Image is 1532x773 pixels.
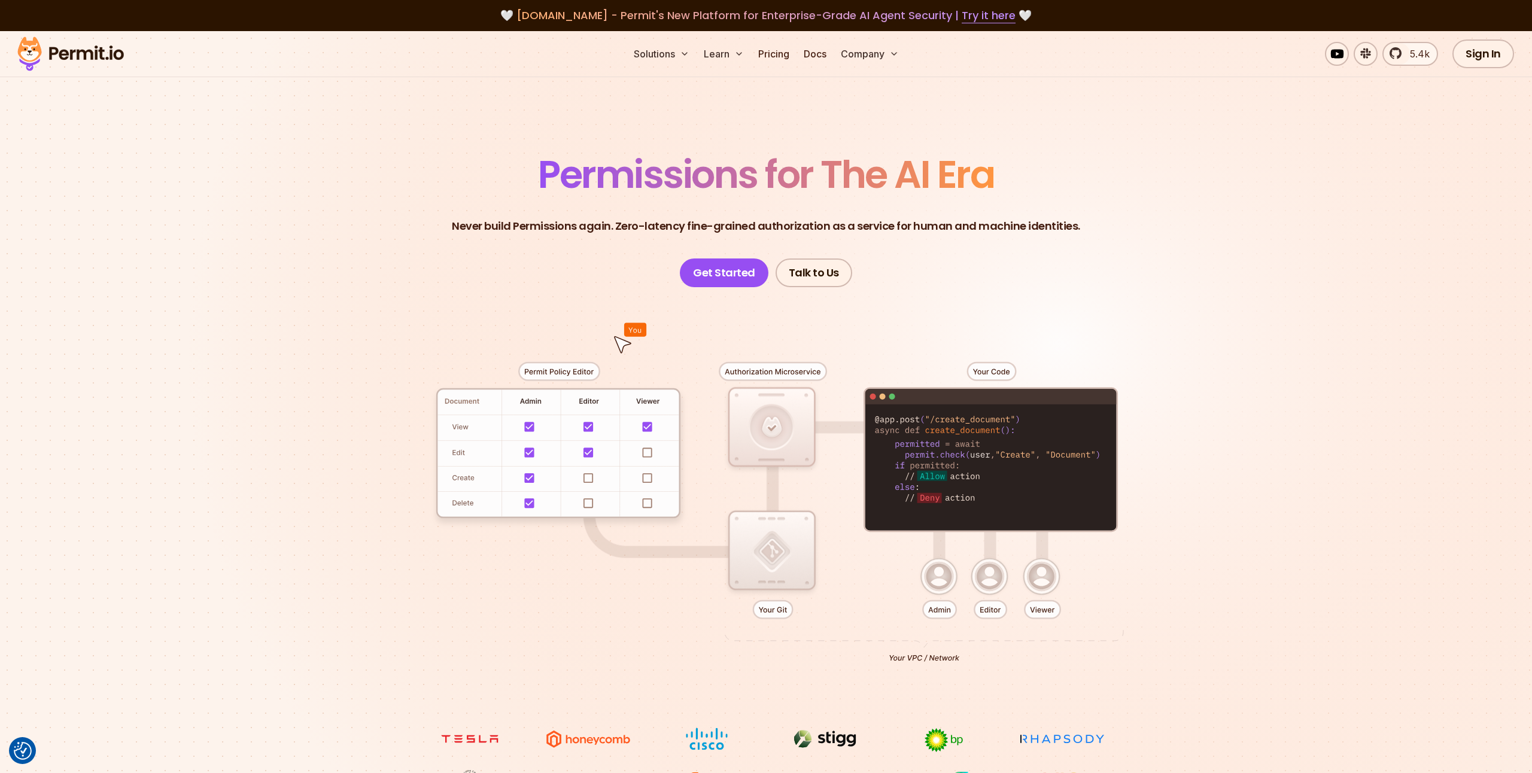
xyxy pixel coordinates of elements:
[680,258,768,287] a: Get Started
[14,742,32,760] img: Revisit consent button
[776,258,852,287] a: Talk to Us
[12,34,129,74] img: Permit logo
[1452,39,1514,68] a: Sign In
[699,42,749,66] button: Learn
[452,218,1080,235] p: Never build Permissions again. Zero-latency fine-grained authorization as a service for human and...
[29,7,1503,24] div: 🤍 🤍
[14,742,32,760] button: Consent Preferences
[1382,42,1438,66] a: 5.4k
[836,42,904,66] button: Company
[899,728,989,753] img: bp
[516,8,1016,23] span: [DOMAIN_NAME] - Permit's New Platform for Enterprise-Grade AI Agent Security |
[538,148,994,201] span: Permissions for The AI Era
[1017,728,1107,750] img: Rhapsody Health
[753,42,794,66] a: Pricing
[543,728,633,750] img: Honeycomb
[1403,47,1430,61] span: 5.4k
[629,42,694,66] button: Solutions
[799,42,831,66] a: Docs
[962,8,1016,23] a: Try it here
[780,728,870,750] img: Stigg
[425,728,515,750] img: tesla
[662,728,752,750] img: Cisco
